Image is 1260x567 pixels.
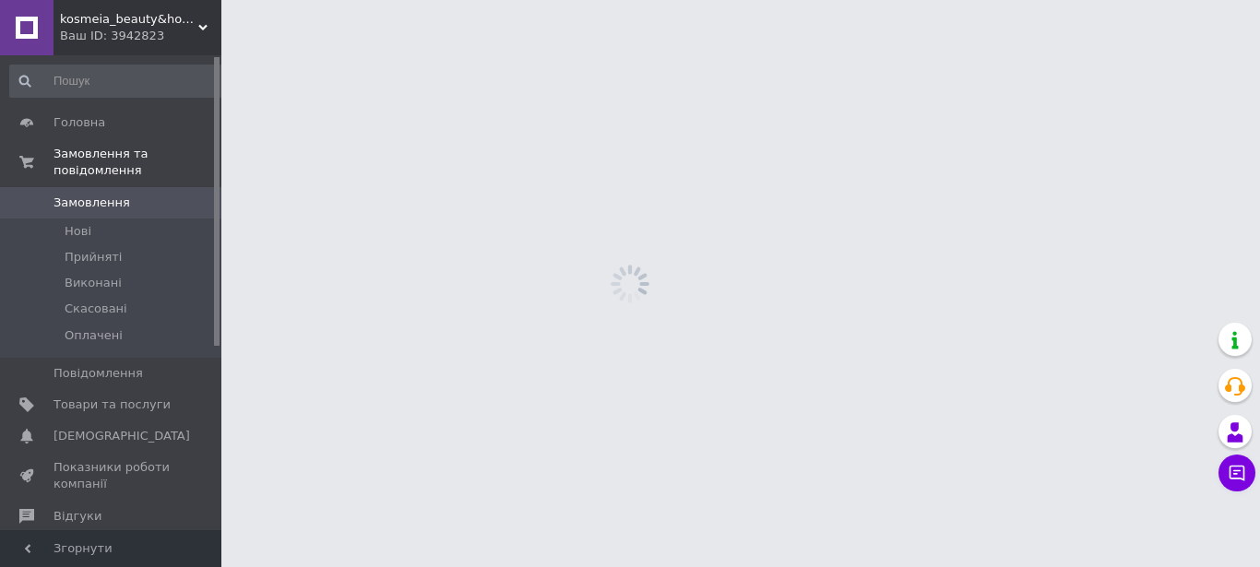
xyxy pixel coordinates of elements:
input: Пошук [9,65,228,98]
span: Замовлення та повідомлення [53,146,221,179]
span: kosmeia_beauty&home [60,11,198,28]
span: Скасовані [65,301,127,317]
span: Повідомлення [53,365,143,382]
span: Товари та послуги [53,396,171,413]
span: Замовлення [53,195,130,211]
span: Виконані [65,275,122,291]
span: Оплачені [65,327,123,344]
span: Відгуки [53,508,101,525]
span: Нові [65,223,91,240]
div: Ваш ID: 3942823 [60,28,221,44]
span: [DEMOGRAPHIC_DATA] [53,428,190,444]
span: Головна [53,114,105,131]
button: Чат з покупцем [1218,455,1255,491]
span: Показники роботи компанії [53,459,171,492]
span: Прийняті [65,249,122,266]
